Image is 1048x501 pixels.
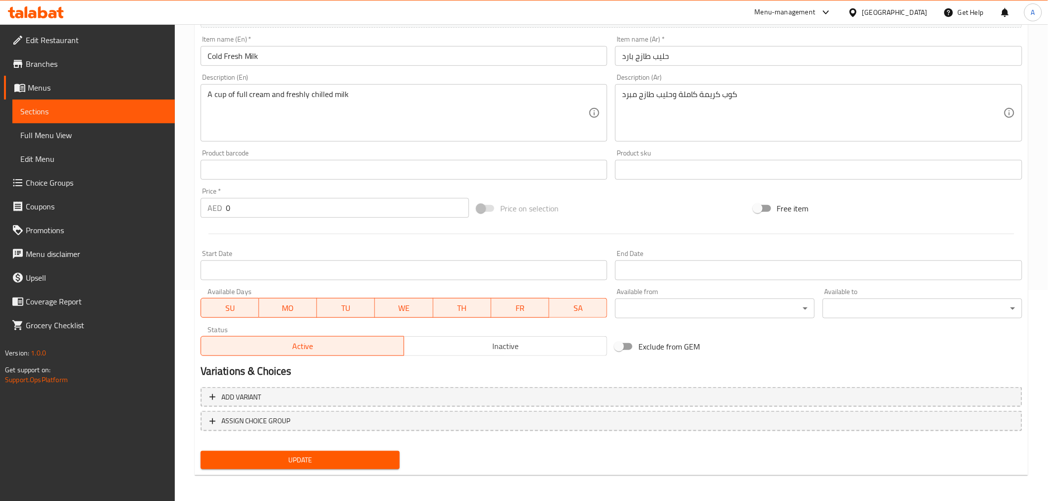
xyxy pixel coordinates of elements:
[201,364,1022,379] h2: Variations & Choices
[615,160,1022,180] input: Please enter product sku
[263,301,313,315] span: MO
[12,123,175,147] a: Full Menu View
[4,266,175,290] a: Upsell
[4,290,175,313] a: Coverage Report
[622,90,1003,137] textarea: كوب كريمة كاملة وحليب طازج مبرد
[404,336,607,356] button: Inactive
[205,301,255,315] span: SU
[26,34,167,46] span: Edit Restaurant
[26,200,167,212] span: Coupons
[20,153,167,165] span: Edit Menu
[201,336,404,356] button: Active
[4,313,175,337] a: Grocery Checklist
[26,58,167,70] span: Branches
[26,272,167,284] span: Upsell
[201,46,608,66] input: Enter name En
[12,147,175,171] a: Edit Menu
[201,387,1022,407] button: Add variant
[5,347,29,359] span: Version:
[26,319,167,331] span: Grocery Checklist
[31,347,46,359] span: 1.0.0
[495,301,545,315] span: FR
[4,242,175,266] a: Menu disclaimer
[4,28,175,52] a: Edit Restaurant
[5,363,51,376] span: Get support on:
[433,298,491,318] button: TH
[201,160,608,180] input: Please enter product barcode
[491,298,549,318] button: FR
[4,76,175,100] a: Menus
[209,454,392,466] span: Update
[201,451,400,469] button: Update
[553,301,603,315] span: SA
[1031,7,1035,18] span: A
[26,248,167,260] span: Menu disclaimer
[375,298,433,318] button: WE
[201,298,259,318] button: SU
[221,415,291,427] span: ASSIGN CHOICE GROUP
[823,299,1022,318] div: ​
[4,171,175,195] a: Choice Groups
[862,7,928,18] div: [GEOGRAPHIC_DATA]
[26,177,167,189] span: Choice Groups
[5,373,68,386] a: Support.OpsPlatform
[4,52,175,76] a: Branches
[615,46,1022,66] input: Enter name Ar
[408,339,603,353] span: Inactive
[226,198,469,218] input: Please enter price
[28,82,167,94] span: Menus
[12,100,175,123] a: Sections
[208,90,589,137] textarea: A cup of full cream and freshly chilled milk
[4,218,175,242] a: Promotions
[500,202,559,214] span: Price on selection
[638,341,700,352] span: Exclude from GEM
[379,301,429,315] span: WE
[549,298,607,318] button: SA
[208,202,222,214] p: AED
[437,301,487,315] span: TH
[26,296,167,307] span: Coverage Report
[777,202,809,214] span: Free item
[317,298,375,318] button: TU
[259,298,317,318] button: MO
[26,224,167,236] span: Promotions
[205,339,400,353] span: Active
[4,195,175,218] a: Coupons
[321,301,371,315] span: TU
[20,105,167,117] span: Sections
[20,129,167,141] span: Full Menu View
[615,299,815,318] div: ​
[201,411,1022,431] button: ASSIGN CHOICE GROUP
[221,391,262,403] span: Add variant
[755,6,816,18] div: Menu-management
